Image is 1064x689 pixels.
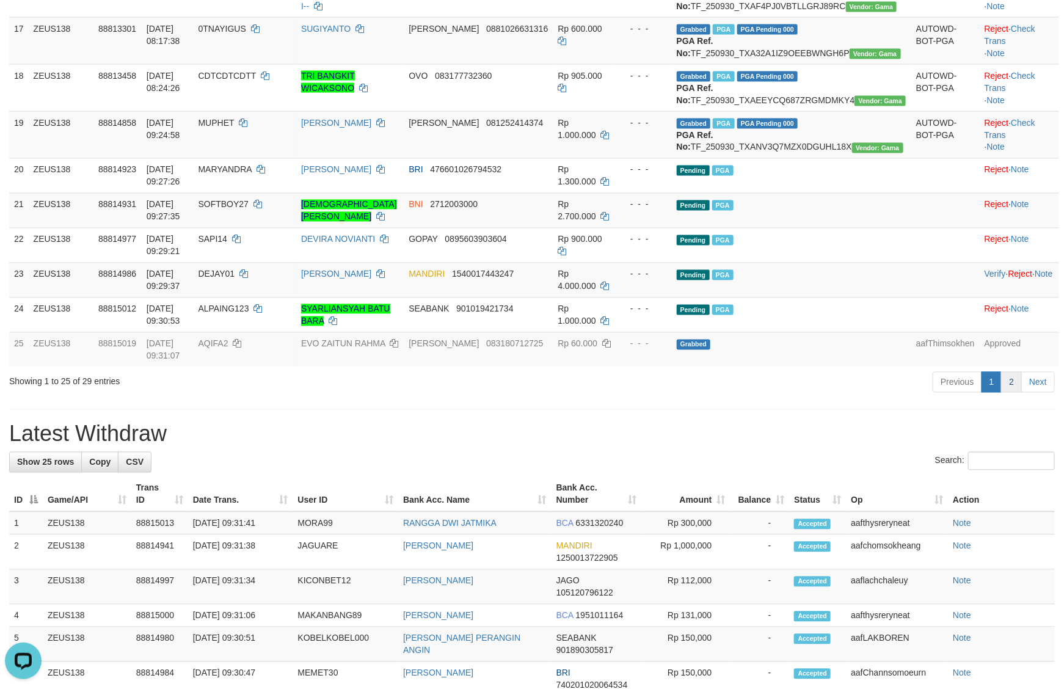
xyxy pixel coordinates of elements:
td: 21 [9,193,29,228]
a: Show 25 rows [9,452,82,473]
td: aafThimsokhen [911,332,980,367]
td: [DATE] 09:31:06 [188,605,293,627]
td: 88815013 [131,512,188,535]
a: Reject [985,71,1009,81]
td: aafLAKBOREN [846,627,948,662]
span: Copy 6331320240 to clipboard [576,519,624,528]
span: [DATE] 08:17:38 [147,24,180,46]
span: Accepted [794,577,831,587]
td: ZEUS138 [43,627,131,662]
td: 4 [9,605,43,627]
td: [DATE] 09:30:51 [188,627,293,662]
td: 22 [9,228,29,263]
span: Accepted [794,542,831,552]
span: Rp 1.000.000 [558,304,596,326]
td: Rp 131,000 [642,605,731,627]
span: SEABANK [409,304,449,314]
span: Copy 083177732360 to clipboard [435,71,492,81]
span: Vendor URL: https://trx31.1velocity.biz [854,96,906,106]
span: 88814923 [98,165,136,175]
td: aafchomsokheang [846,535,948,570]
td: · [980,193,1059,228]
span: Accepted [794,634,831,644]
span: Grabbed [677,24,711,35]
td: AUTOWD-BOT-PGA [911,17,980,64]
div: - - - [621,233,667,246]
span: Copy 083180712725 to clipboard [486,339,543,349]
td: [DATE] 09:31:38 [188,535,293,570]
a: Note [987,1,1005,11]
a: [PERSON_NAME] [403,576,473,586]
td: TF_250930_TXANV3Q7MZX0DGUHL18X [672,111,911,158]
a: [PERSON_NAME] [301,118,371,128]
div: - - - [621,303,667,315]
td: ZEUS138 [29,17,93,64]
a: Reject [985,235,1009,244]
td: ZEUS138 [29,111,93,158]
span: 88814931 [98,200,136,210]
span: BRI [409,165,423,175]
span: MANDIRI [409,269,445,279]
a: Verify [985,269,1006,279]
input: Search: [968,452,1055,470]
td: 1 [9,512,43,535]
a: Note [1035,269,1053,279]
td: - [731,570,790,605]
span: Rp 2.700.000 [558,200,596,222]
span: Marked by aafpengsreynich [713,118,734,129]
td: AUTOWD-BOT-PGA [911,64,980,111]
span: Rp 1.300.000 [558,165,596,187]
a: [PERSON_NAME] [403,541,473,551]
td: MAKANBANG89 [293,605,398,627]
span: GOPAY [409,235,437,244]
span: Copy [89,458,111,467]
b: PGA Ref. No: [677,83,713,105]
td: TF_250930_TXA32A1IZ9OEEBWNGH6P [672,17,911,64]
a: EVO ZAITUN RAHMA [301,339,385,349]
span: Copy 081252414374 to clipboard [486,118,543,128]
span: PGA Pending [737,24,798,35]
span: [DATE] 09:30:53 [147,304,180,326]
span: BNI [409,200,423,210]
span: Copy 901890305817 to clipboard [556,646,613,655]
td: ZEUS138 [29,193,93,228]
span: [PERSON_NAME] [409,118,479,128]
td: ZEUS138 [29,64,93,111]
span: MANDIRI [556,541,592,551]
a: Copy [81,452,118,473]
a: [PERSON_NAME] PERANGIN ANGIN [403,633,520,655]
span: [PERSON_NAME] [409,339,479,349]
span: MARYANDRA [199,165,252,175]
td: ZEUS138 [29,158,93,193]
a: Note [1011,304,1029,314]
a: Next [1021,372,1055,393]
span: Copy 901019421734 to clipboard [456,304,513,314]
span: 88814977 [98,235,136,244]
a: Previous [933,372,982,393]
div: - - - [621,268,667,280]
td: ZEUS138 [29,297,93,332]
td: · · [980,263,1059,297]
td: [DATE] 09:31:34 [188,570,293,605]
a: Reject [985,200,1009,210]
a: [PERSON_NAME] [301,165,371,175]
th: Date Trans.: activate to sort column ascending [188,477,293,512]
span: 88815012 [98,304,136,314]
b: PGA Ref. No: [677,36,713,58]
span: Marked by aafchomsokheang [712,305,734,315]
span: Grabbed [677,118,711,129]
a: Check Trans [985,71,1035,93]
span: [DATE] 09:27:35 [147,200,180,222]
th: User ID: activate to sort column ascending [293,477,398,512]
td: 18 [9,64,29,111]
a: SYARLIANSYAH BATU BARA [301,304,390,326]
td: 2 [9,535,43,570]
td: [DATE] 09:31:41 [188,512,293,535]
th: Amount: activate to sort column ascending [642,477,731,512]
td: Rp 300,000 [642,512,731,535]
td: Approved [980,332,1059,367]
span: 88815019 [98,339,136,349]
a: Note [953,611,971,621]
span: Marked by aafchomsokheang [712,270,734,280]
td: TF_250930_TXAEEYCQ687ZRGMDMKY4 [672,64,911,111]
